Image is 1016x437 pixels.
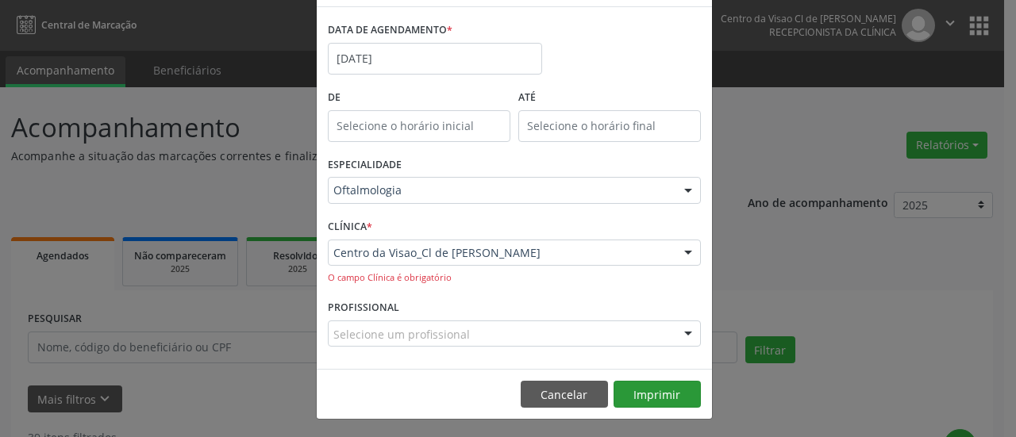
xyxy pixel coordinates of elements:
span: Selecione um profissional [333,326,470,343]
span: Centro da Visao_Cl de [PERSON_NAME] [333,245,668,261]
label: De [328,86,510,110]
label: ESPECIALIDADE [328,153,402,178]
input: Selecione o horário final [518,110,701,142]
label: PROFISSIONAL [328,296,399,320]
label: DATA DE AGENDAMENTO [328,18,452,43]
label: ATÉ [518,86,701,110]
button: Cancelar [521,381,608,408]
span: Oftalmologia [333,182,668,198]
label: CLÍNICA [328,215,372,240]
div: O campo Clínica é obrigatório [328,271,701,285]
input: Selecione o horário inicial [328,110,510,142]
input: Selecione uma data ou intervalo [328,43,542,75]
button: Imprimir [614,381,701,408]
